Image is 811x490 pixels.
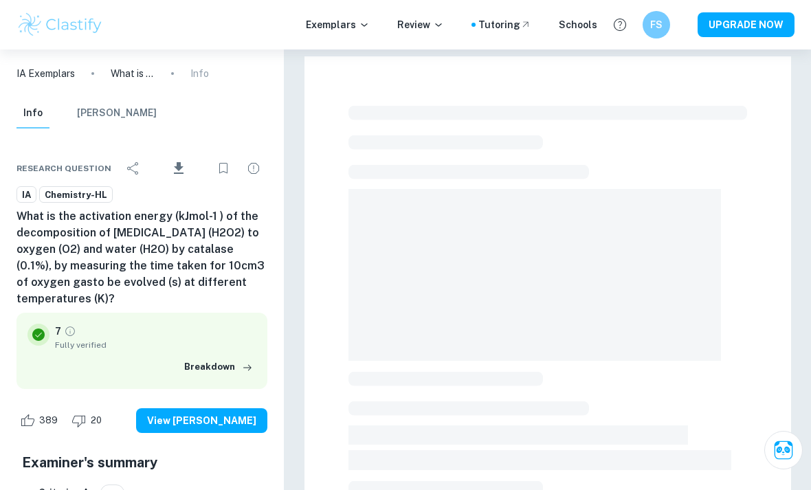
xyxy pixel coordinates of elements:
p: Info [190,66,209,81]
button: Breakdown [181,357,256,377]
button: Ask Clai [764,431,803,469]
p: Exemplars [306,17,370,32]
h6: What is the activation energy (kJmol-1 ) of the decomposition of [MEDICAL_DATA] (H2O2) to oxygen ... [16,208,267,307]
span: 20 [83,414,109,427]
div: Download [150,151,207,186]
button: UPGRADE NOW [698,12,795,37]
p: 7 [55,324,61,339]
span: Research question [16,162,111,175]
a: Schools [559,17,597,32]
h5: Examiner's summary [22,452,262,473]
p: Review [397,17,444,32]
p: What is the activation energy (kJmol-1 ) of the decomposition of [MEDICAL_DATA] (H2O2) to oxygen ... [111,66,155,81]
div: Report issue [240,155,267,182]
span: Fully verified [55,339,256,351]
img: Clastify logo [16,11,104,38]
div: Dislike [68,410,109,432]
div: Share [120,155,147,182]
button: View [PERSON_NAME] [136,408,267,433]
a: IA [16,186,36,203]
a: Grade fully verified [64,325,76,337]
button: FS [643,11,670,38]
a: Chemistry-HL [39,186,113,203]
button: Info [16,98,49,129]
button: Help and Feedback [608,13,632,36]
a: Tutoring [478,17,531,32]
span: IA [17,188,36,202]
div: Like [16,410,65,432]
span: 389 [32,414,65,427]
h6: FS [649,17,665,32]
a: IA Exemplars [16,66,75,81]
div: Bookmark [210,155,237,182]
span: Chemistry-HL [40,188,112,202]
button: [PERSON_NAME] [77,98,157,129]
